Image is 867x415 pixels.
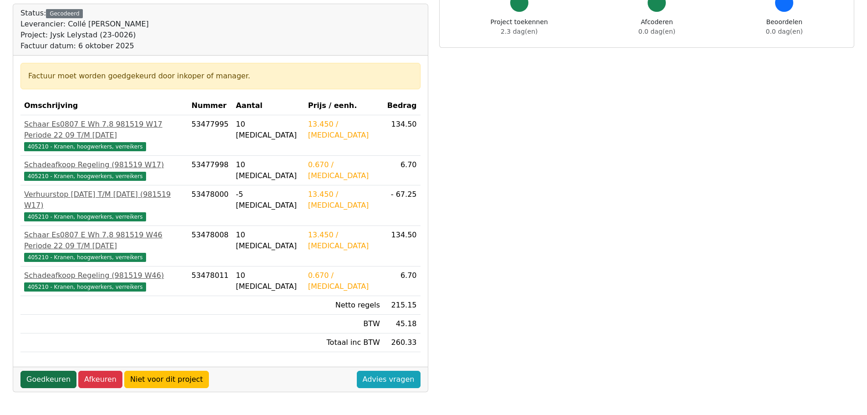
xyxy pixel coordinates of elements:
a: Advies vragen [357,371,421,388]
a: Verhuurstop [DATE] T/M [DATE] (981519 W17)405210 - Kranen, hoogwerkers, verreikers [24,189,184,222]
div: 13.450 / [MEDICAL_DATA] [308,119,380,141]
a: Schadeafkoop Regeling (981519 W17)405210 - Kranen, hoogwerkers, verreikers [24,159,184,181]
div: Project: Jysk Lelystad (23-0026) [20,30,149,41]
div: Factuur moet worden goedgekeurd door inkoper of manager. [28,71,413,82]
span: 0.0 dag(en) [639,28,675,35]
th: Nummer [188,97,232,115]
span: 405210 - Kranen, hoogwerkers, verreikers [24,172,146,181]
div: 0.670 / [MEDICAL_DATA] [308,270,380,292]
td: 134.50 [384,226,421,266]
div: -5 [MEDICAL_DATA] [236,189,300,211]
div: Verhuurstop [DATE] T/M [DATE] (981519 W17) [24,189,184,211]
td: - 67.25 [384,185,421,226]
th: Bedrag [384,97,421,115]
div: Leverancier: Collé [PERSON_NAME] [20,19,149,30]
div: 10 [MEDICAL_DATA] [236,270,300,292]
th: Omschrijving [20,97,188,115]
td: 53478011 [188,266,232,296]
div: Status: [20,8,149,51]
span: 405210 - Kranen, hoogwerkers, verreikers [24,282,146,292]
a: Goedkeuren [20,371,76,388]
div: 0.670 / [MEDICAL_DATA] [308,159,380,181]
div: Schaar Es0807 E Wh 7.8 981519 W17 Periode 22 09 T/M [DATE] [24,119,184,141]
div: Gecodeerd [46,9,83,18]
td: Totaal inc BTW [304,333,384,352]
div: 13.450 / [MEDICAL_DATA] [308,189,380,211]
th: Prijs / eenh. [304,97,384,115]
div: 13.450 / [MEDICAL_DATA] [308,230,380,251]
span: 0.0 dag(en) [766,28,803,35]
td: BTW [304,315,384,333]
td: 53478008 [188,226,232,266]
a: Afkeuren [78,371,122,388]
div: 10 [MEDICAL_DATA] [236,230,300,251]
span: 405210 - Kranen, hoogwerkers, verreikers [24,212,146,221]
span: 2.3 dag(en) [501,28,537,35]
td: 260.33 [384,333,421,352]
td: 53477998 [188,156,232,185]
div: Schadeafkoop Regeling (981519 W17) [24,159,184,170]
td: 6.70 [384,266,421,296]
span: 405210 - Kranen, hoogwerkers, verreikers [24,253,146,262]
div: Project toekennen [491,17,548,36]
td: 134.50 [384,115,421,156]
td: 53478000 [188,185,232,226]
div: 10 [MEDICAL_DATA] [236,119,300,141]
th: Aantal [232,97,304,115]
a: Niet voor dit project [124,371,209,388]
div: Schaar Es0807 E Wh 7.8 981519 W46 Periode 22 09 T/M [DATE] [24,230,184,251]
a: Schadeafkoop Regeling (981519 W46)405210 - Kranen, hoogwerkers, verreikers [24,270,184,292]
div: Afcoderen [639,17,675,36]
div: Schadeafkoop Regeling (981519 W46) [24,270,184,281]
div: Beoordelen [766,17,803,36]
div: Factuur datum: 6 oktober 2025 [20,41,149,51]
div: 10 [MEDICAL_DATA] [236,159,300,181]
td: Netto regels [304,296,384,315]
td: 215.15 [384,296,421,315]
a: Schaar Es0807 E Wh 7.8 981519 W17 Periode 22 09 T/M [DATE]405210 - Kranen, hoogwerkers, verreikers [24,119,184,152]
td: 45.18 [384,315,421,333]
a: Schaar Es0807 E Wh 7.8 981519 W46 Periode 22 09 T/M [DATE]405210 - Kranen, hoogwerkers, verreikers [24,230,184,262]
td: 6.70 [384,156,421,185]
td: 53477995 [188,115,232,156]
span: 405210 - Kranen, hoogwerkers, verreikers [24,142,146,151]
